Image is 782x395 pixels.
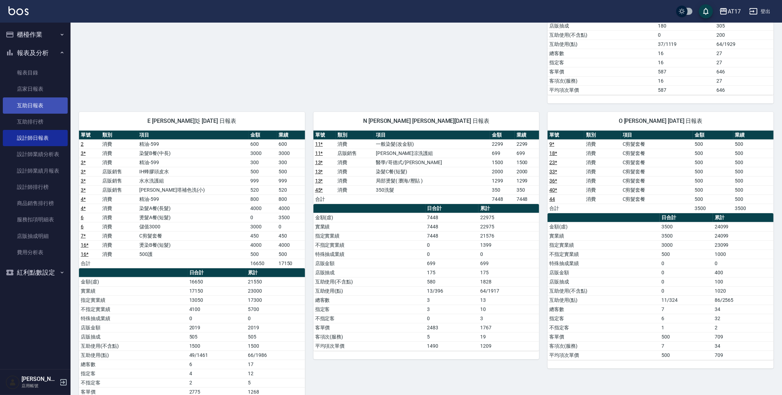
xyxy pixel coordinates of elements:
[100,158,138,167] td: 消費
[322,118,531,125] span: N [PERSON_NAME] [PERSON_NAME][DATE] 日報表
[246,323,305,332] td: 2019
[548,259,660,268] td: 特殊抽成業績
[693,131,733,140] th: 金額
[79,277,188,286] td: 金額(虛)
[733,139,774,149] td: 500
[478,295,539,305] td: 13
[548,268,660,277] td: 店販金額
[733,167,774,176] td: 500
[549,196,555,202] a: 44
[100,240,138,250] td: 消費
[713,277,774,286] td: 100
[79,314,188,323] td: 特殊抽成業績
[313,250,426,259] td: 特殊抽成業績
[277,131,305,140] th: 業績
[79,323,188,332] td: 店販金額
[100,167,138,176] td: 店販銷售
[249,194,277,204] td: 800
[656,49,715,58] td: 16
[426,295,479,305] td: 3
[79,131,100,140] th: 單號
[336,158,374,167] td: 消費
[374,158,490,167] td: 醫學/哥德式/[PERSON_NAME]
[584,185,621,194] td: 消費
[548,286,660,295] td: 互助使用(不含點)
[733,185,774,194] td: 500
[8,6,29,15] img: Logo
[79,259,100,268] td: 合計
[660,295,713,305] td: 11/324
[426,323,479,332] td: 2483
[313,131,336,140] th: 單號
[3,263,68,282] button: 紅利點數設定
[660,250,713,259] td: 500
[660,286,713,295] td: 0
[246,268,305,277] th: 累計
[426,332,479,341] td: 5
[3,44,68,62] button: 報表及分析
[733,176,774,185] td: 500
[693,194,733,204] td: 500
[313,314,426,323] td: 不指定客
[478,222,539,231] td: 22975
[515,139,539,149] td: 2299
[715,85,774,95] td: 646
[490,131,515,140] th: 金額
[621,176,693,185] td: C剪髮套餐
[426,231,479,240] td: 7448
[100,194,138,204] td: 消費
[693,204,733,213] td: 3500
[336,131,374,140] th: 類別
[733,158,774,167] td: 500
[656,76,715,85] td: 16
[336,139,374,149] td: 消費
[490,167,515,176] td: 2000
[426,268,479,277] td: 175
[138,167,249,176] td: IH蜂膠頭皮水
[249,131,277,140] th: 金額
[621,139,693,149] td: C剪髮套餐
[490,185,515,194] td: 350
[100,213,138,222] td: 消費
[478,286,539,295] td: 64/1917
[515,131,539,140] th: 業績
[138,158,249,167] td: 精油-599
[713,314,774,323] td: 32
[138,176,249,185] td: 水水洗護組
[548,76,656,85] td: 客項次(服務)
[478,277,539,286] td: 1828
[336,185,374,194] td: 消費
[490,176,515,185] td: 1299
[693,176,733,185] td: 500
[277,158,305,167] td: 300
[3,146,68,162] a: 設計師業績分析表
[246,277,305,286] td: 21550
[313,259,426,268] td: 店販金額
[100,139,138,149] td: 消費
[713,286,774,295] td: 1020
[3,179,68,195] a: 設計師排行榜
[478,314,539,323] td: 3
[548,250,660,259] td: 不指定實業績
[548,40,656,49] td: 互助使用(點)
[548,131,584,140] th: 單號
[100,176,138,185] td: 店販銷售
[22,383,57,389] p: 店用帳號
[249,176,277,185] td: 999
[138,139,249,149] td: 精油-599
[336,149,374,158] td: 店販銷售
[699,4,713,18] button: save
[313,204,539,351] table: a dense table
[660,323,713,332] td: 1
[733,149,774,158] td: 500
[277,176,305,185] td: 999
[100,231,138,240] td: 消費
[313,295,426,305] td: 總客數
[656,85,715,95] td: 587
[374,149,490,158] td: [PERSON_NAME]涼洗護組
[490,194,515,204] td: 7448
[3,244,68,261] a: 費用分析表
[733,194,774,204] td: 500
[660,277,713,286] td: 0
[100,250,138,259] td: 消費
